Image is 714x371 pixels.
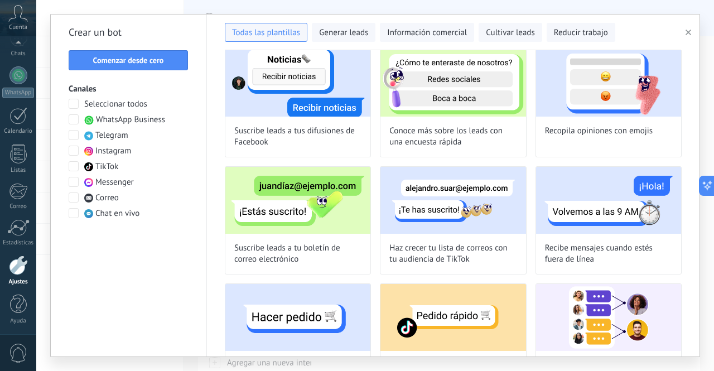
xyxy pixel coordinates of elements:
span: Información comercial [387,27,467,38]
span: Cuenta [9,24,27,31]
span: Telegram [95,130,128,141]
img: Suscribe leads a tu boletín de correo electrónico [225,167,370,234]
h3: Canales [69,84,189,94]
h2: Crear un bot [69,23,189,41]
div: Ayuda [2,317,35,325]
span: Reducir trabajo [554,27,608,38]
img: Recibe mensajes cuando estés fuera de línea [536,167,681,234]
img: Conoce más sobre los leads con una encuesta rápida [380,50,525,117]
span: Chat en vivo [95,208,139,219]
img: Haz crecer tu lista de correos con tu audiencia de TikTok [380,167,525,234]
button: Generar leads [312,23,375,42]
div: Ajustes [2,278,35,286]
span: Conoce más sobre los leads con una encuesta rápida [389,126,517,148]
span: Comenzar desde cero [93,56,164,64]
img: Recopila opiniones con emojis [536,50,681,117]
span: Todas las plantillas [232,27,300,38]
button: Reducir trabajo [547,23,615,42]
div: Correo [2,203,35,210]
span: Suscribe leads a tus difusiones de Facebook [234,126,361,148]
span: Messenger [95,177,134,188]
span: Cultivar leads [486,27,534,38]
span: Correo [95,192,119,204]
span: Haz crecer tu lista de correos con tu audiencia de TikTok [389,243,517,265]
div: Listas [2,167,35,174]
div: WhatsApp [2,88,34,98]
div: Estadísticas [2,239,35,247]
span: Recopila opiniones con emojis [545,126,653,137]
img: Ayuda al equipo de ventas a conocer un lead y sus preferencias [225,284,370,351]
span: Suscribe leads a tu boletín de correo electrónico [234,243,361,265]
img: Notifica al equipo de ventas cuando seguidores de TikTok quieran pedir [380,284,525,351]
span: Recibe mensajes cuando estés fuera de línea [545,243,672,265]
button: Todas las plantillas [225,23,307,42]
div: Calendario [2,128,35,135]
button: Cultivar leads [479,23,542,42]
div: Chats [2,50,35,57]
img: Distribuye conversaciones entre el equipo con Round Robin [536,284,681,351]
span: Generar leads [319,27,368,38]
button: Comenzar desde cero [69,50,188,70]
span: WhatsApp Business [96,114,165,126]
span: Seleccionar todos [84,99,147,110]
button: Información comercial [380,23,474,42]
img: Suscribe leads a tus difusiones de Facebook [225,50,370,117]
span: Instagram [95,146,131,157]
span: TikTok [95,161,118,172]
